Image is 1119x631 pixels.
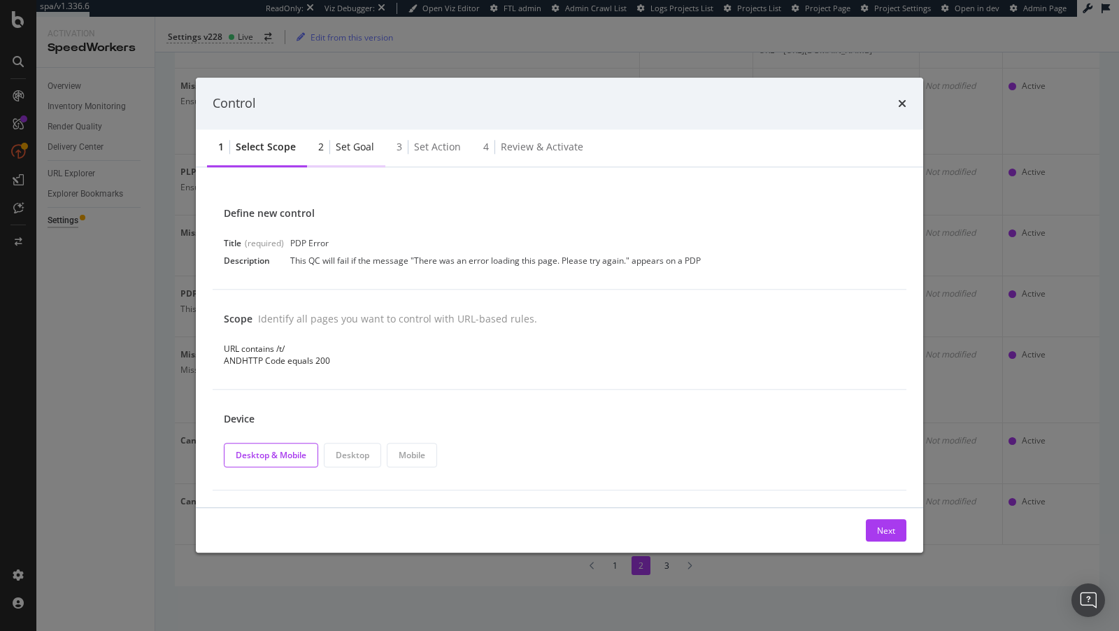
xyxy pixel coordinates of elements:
[501,140,583,154] div: Review & Activate
[877,525,895,537] div: Next
[245,237,284,249] div: (required)
[224,237,241,249] div: Title
[290,237,329,249] div: PDP Error
[224,312,252,325] div: Scope
[397,140,402,154] div: 3
[1071,583,1105,617] div: Open Intercom Messenger
[318,140,324,154] div: 2
[224,343,895,355] div: URL contains /t/
[414,140,461,154] div: Set action
[196,78,923,553] div: modal
[236,450,306,462] div: Desktop & Mobile
[224,255,290,267] div: Description
[399,450,425,462] div: Mobile
[224,355,895,367] div: AND HTTP Code equals 200
[258,312,537,325] div: Identify all pages you want to control with URL-based rules.
[866,520,906,542] button: Next
[290,255,701,267] div: This QC will fail if the message "There was an error loading this page. Please try again." appear...
[336,450,369,462] div: Desktop
[898,94,906,113] div: times
[336,140,374,154] div: Set goal
[224,206,895,220] div: Define new control
[218,140,224,154] div: 1
[224,413,895,427] div: Device
[213,94,256,113] div: Control
[483,140,489,154] div: 4
[236,140,296,154] div: Select scope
